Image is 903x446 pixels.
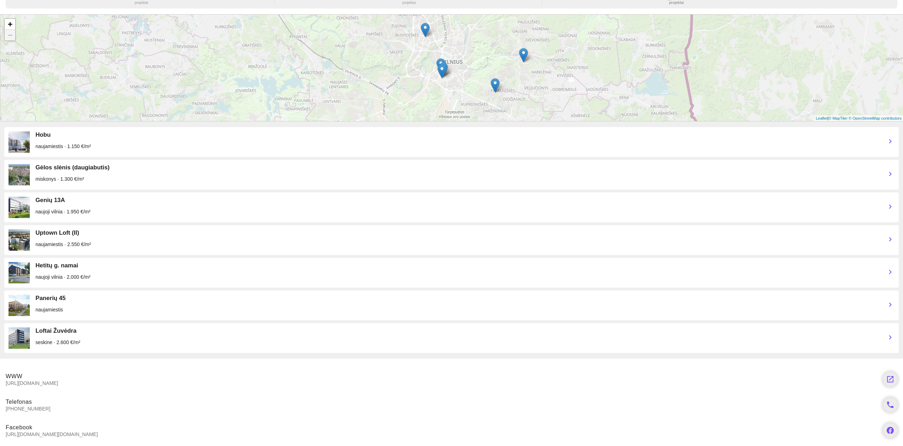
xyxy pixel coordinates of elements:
[35,327,880,334] div: Loftai Žuvėdra
[886,375,894,384] i: launch
[886,174,894,179] a: chevron_right
[816,116,827,120] a: Leaflet
[886,170,894,178] i: chevron_right
[35,241,880,248] div: naujamiestis · 2.550 €/m²
[35,143,880,150] div: naujamiestis · 1.150 €/m²
[886,337,894,343] a: chevron_right
[35,175,880,183] div: miskonys · 1.300 €/m²
[828,116,848,120] a: © MapTiler
[9,229,30,251] img: jo4WNrDFzJ.png
[886,304,894,310] a: chevron_right
[883,372,897,386] a: launch
[35,295,880,302] div: Panerių 45
[9,327,30,349] img: Y1T3fxGsPj.png
[886,333,894,342] i: chevron_right
[849,116,902,120] a: © OpenStreetMap contributors
[6,406,877,412] span: [PHONE_NUMBER]
[9,295,30,316] img: ukym3Ks9U7.png
[5,30,15,40] a: Zoom out
[35,262,880,269] div: Hetitų g. namai
[6,373,22,379] span: WWW
[35,306,880,313] div: naujamiestis
[9,197,30,218] img: 93UtBFKwXv.jpg
[35,229,880,236] div: Uptown Loft (II)
[886,235,894,244] i: chevron_right
[6,424,32,430] span: Facebook
[886,300,894,309] i: chevron_right
[35,164,880,171] div: Gėlos slėnis (daugiabutis)
[6,380,877,386] span: [URL][DOMAIN_NAME]
[35,131,880,138] div: Hobu
[9,131,30,153] img: x5l7tUqHD5.png
[6,399,32,405] span: Telefonas
[886,141,894,147] a: chevron_right
[886,401,894,409] i: phone
[883,398,897,412] a: phone
[886,272,894,277] a: chevron_right
[5,19,15,30] a: Zoom in
[35,273,880,281] div: naujoji vilnia · 2.000 €/m²
[35,197,880,204] div: Genių 13A
[886,206,894,212] a: chevron_right
[886,202,894,211] i: chevron_right
[886,137,894,146] i: chevron_right
[9,262,30,283] img: WoU6XjSfVu.JPG
[886,268,894,276] i: chevron_right
[883,423,897,437] a: facebook
[9,164,30,185] img: lnY3XdeOYG.jpg
[35,208,880,215] div: naujoji vilnia · 1.950 €/m²
[886,426,894,435] i: facebook
[886,239,894,245] a: chevron_right
[35,339,880,346] div: seskine · 2.600 €/m²
[6,431,877,437] span: [URL][DOMAIN_NAME][DOMAIN_NAME]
